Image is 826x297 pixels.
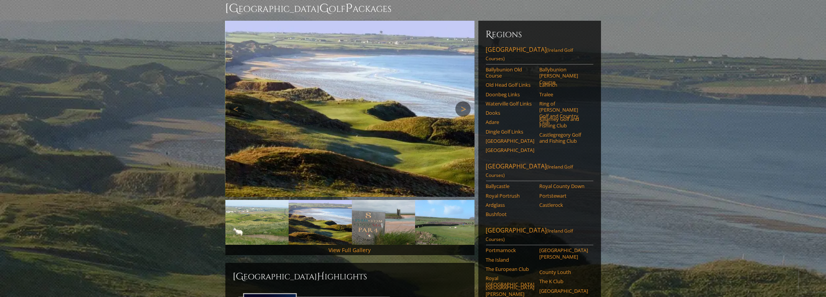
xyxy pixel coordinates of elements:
[486,162,593,181] a: [GEOGRAPHIC_DATA](Ireland Golf Courses)
[486,101,535,107] a: Waterville Golf Links
[317,271,325,283] span: H
[540,91,588,97] a: Tralee
[540,82,588,88] a: Lahinch
[346,1,353,16] span: P
[486,119,535,125] a: Adare
[486,110,535,116] a: Dooks
[486,129,535,135] a: Dingle Golf Links
[540,101,588,125] a: Ring of [PERSON_NAME] Golf and Country Club
[486,266,535,272] a: The European Club
[320,1,329,16] span: G
[486,247,535,253] a: Portmarnock
[233,271,467,283] h2: [GEOGRAPHIC_DATA] ighlights
[455,101,471,117] a: Next
[486,226,593,245] a: [GEOGRAPHIC_DATA](Ireland Golf Courses)
[486,275,535,288] a: Royal [GEOGRAPHIC_DATA]
[229,101,245,117] a: Previous
[486,257,535,263] a: The Island
[540,269,588,275] a: County Louth
[486,45,593,64] a: [GEOGRAPHIC_DATA](Ireland Golf Courses)
[486,211,535,217] a: Bushfoot
[540,132,588,144] a: Castlegregory Golf and Fishing Club
[540,247,588,260] a: [GEOGRAPHIC_DATA][PERSON_NAME]
[486,284,535,297] a: [GEOGRAPHIC_DATA][PERSON_NAME]
[486,163,573,178] span: (Ireland Golf Courses)
[540,278,588,284] a: The K Club
[486,82,535,88] a: Old Head Golf Links
[486,147,535,153] a: [GEOGRAPHIC_DATA]
[486,202,535,208] a: Ardglass
[540,288,588,294] a: [GEOGRAPHIC_DATA]
[486,228,573,243] span: (Ireland Golf Courses)
[486,66,535,79] a: Ballybunion Old Course
[329,246,371,254] a: View Full Gallery
[486,138,535,144] a: [GEOGRAPHIC_DATA]
[486,47,573,62] span: (Ireland Golf Courses)
[486,91,535,97] a: Doonbeg Links
[225,1,601,16] h1: [GEOGRAPHIC_DATA] olf ackages
[486,183,535,189] a: Ballycastle
[540,66,588,85] a: Ballybunion [PERSON_NAME] Course
[540,183,588,189] a: Royal County Down
[486,28,593,41] h6: Regions
[540,193,588,199] a: Portstewart
[540,202,588,208] a: Castlerock
[540,116,588,129] a: Killarney Golf and Fishing Club
[486,193,535,199] a: Royal Portrush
